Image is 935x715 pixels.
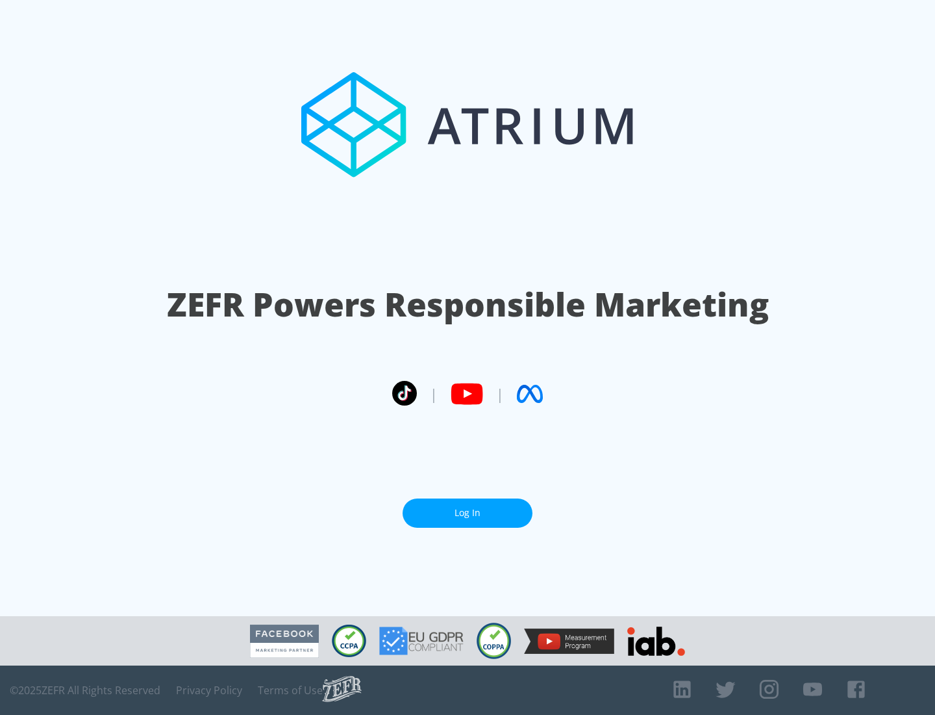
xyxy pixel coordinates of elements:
img: IAB [627,627,685,656]
img: COPPA Compliant [477,623,511,659]
h1: ZEFR Powers Responsible Marketing [167,282,769,327]
img: Facebook Marketing Partner [250,625,319,658]
span: | [430,384,438,404]
a: Privacy Policy [176,684,242,697]
a: Log In [403,499,532,528]
a: Terms of Use [258,684,323,697]
img: CCPA Compliant [332,625,366,657]
span: © 2025 ZEFR All Rights Reserved [10,684,160,697]
span: | [496,384,504,404]
img: GDPR Compliant [379,627,464,655]
img: YouTube Measurement Program [524,629,614,654]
